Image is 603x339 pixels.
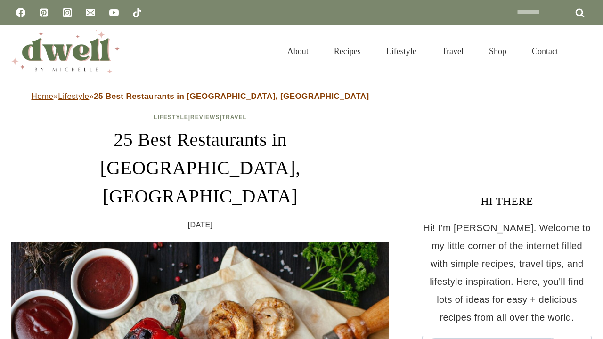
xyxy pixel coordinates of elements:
[188,218,213,232] time: [DATE]
[321,35,374,68] a: Recipes
[422,219,592,326] p: Hi! I'm [PERSON_NAME]. Welcome to my little corner of the internet filled with simple recipes, tr...
[374,35,429,68] a: Lifestyle
[32,92,369,101] span: » »
[34,3,53,22] a: Pinterest
[476,35,519,68] a: Shop
[154,114,188,121] a: Lifestyle
[81,3,100,22] a: Email
[105,3,123,22] a: YouTube
[58,3,77,22] a: Instagram
[11,126,389,210] h1: 25 Best Restaurants in [GEOGRAPHIC_DATA], [GEOGRAPHIC_DATA]
[128,3,147,22] a: TikTok
[58,92,89,101] a: Lifestyle
[519,35,571,68] a: Contact
[190,114,220,121] a: Reviews
[32,92,54,101] a: Home
[11,3,30,22] a: Facebook
[275,35,571,68] nav: Primary Navigation
[576,43,592,59] button: View Search Form
[94,92,369,101] strong: 25 Best Restaurants in [GEOGRAPHIC_DATA], [GEOGRAPHIC_DATA]
[429,35,476,68] a: Travel
[422,193,592,210] h3: HI THERE
[275,35,321,68] a: About
[154,114,247,121] span: | |
[11,30,120,73] img: DWELL by michelle
[222,114,247,121] a: Travel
